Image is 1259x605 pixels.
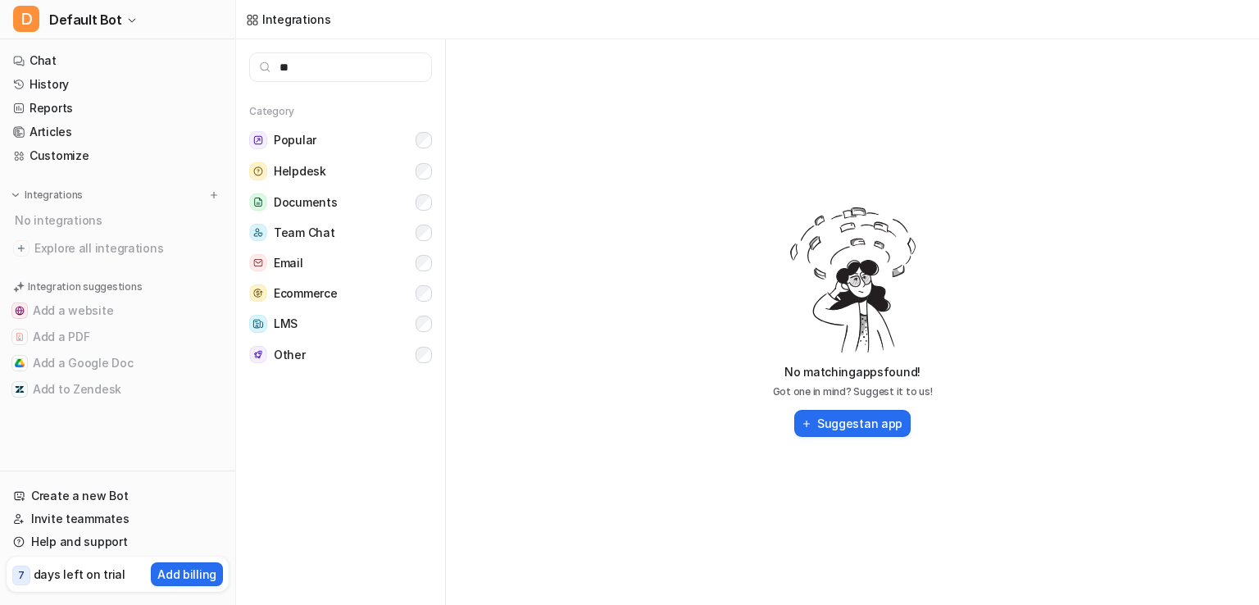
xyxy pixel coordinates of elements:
[157,566,216,583] p: Add billing
[274,316,298,332] span: LMS
[249,224,267,241] img: Team Chat
[7,507,229,530] a: Invite teammates
[249,278,432,308] button: EcommerceEcommerce
[249,308,432,339] button: LMSLMS
[10,207,229,234] div: No integrations
[7,237,229,260] a: Explore all integrations
[249,217,432,248] button: Team ChatTeam Chat
[249,105,432,118] h5: Category
[249,284,267,302] img: Ecommerce
[249,339,432,370] button: OtherOther
[25,189,83,202] p: Integrations
[249,254,267,271] img: Email
[7,73,229,96] a: History
[249,162,267,180] img: Helpdesk
[208,189,220,201] img: menu_add.svg
[249,156,432,187] button: HelpdeskHelpdesk
[7,324,229,350] button: Add a PDFAdd a PDF
[34,235,222,262] span: Explore all integrations
[246,11,331,28] a: Integrations
[274,194,337,211] span: Documents
[13,240,30,257] img: explore all integrations
[7,298,229,324] button: Add a websiteAdd a website
[249,248,432,278] button: EmailEmail
[15,358,25,368] img: Add a Google Doc
[28,280,142,294] p: Integration suggestions
[249,193,267,211] img: Documents
[7,144,229,167] a: Customize
[7,484,229,507] a: Create a new Bot
[15,332,25,342] img: Add a PDF
[7,187,88,203] button: Integrations
[249,125,432,156] button: PopularPopular
[7,530,229,553] a: Help and support
[249,131,267,149] img: Popular
[15,306,25,316] img: Add a website
[49,8,122,31] span: Default Bot
[249,346,267,363] img: Other
[34,566,125,583] p: days left on trial
[151,562,223,586] button: Add billing
[7,350,229,376] button: Add a Google DocAdd a Google Doc
[274,163,326,180] span: Helpdesk
[262,11,331,28] div: Integrations
[15,384,25,394] img: Add to Zendesk
[7,97,229,120] a: Reports
[7,121,229,143] a: Articles
[7,376,229,403] button: Add to ZendeskAdd to Zendesk
[13,6,39,32] span: D
[274,132,316,148] span: Popular
[773,384,933,400] p: Got one in mind? Suggest it to us!
[784,364,920,380] p: No matching apps found!
[10,189,21,201] img: expand menu
[274,347,306,363] span: Other
[7,49,229,72] a: Chat
[249,187,432,217] button: DocumentsDocuments
[794,410,911,437] button: Suggestan app
[274,255,303,271] span: Email
[274,225,334,241] span: Team Chat
[249,315,267,333] img: LMS
[18,568,25,583] p: 7
[274,285,337,302] span: Ecommerce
